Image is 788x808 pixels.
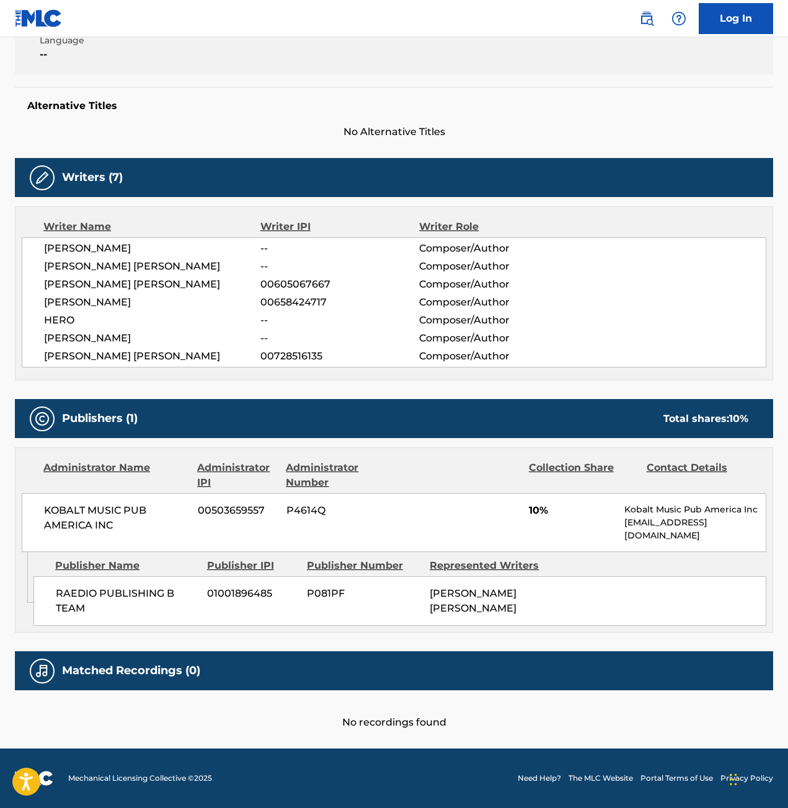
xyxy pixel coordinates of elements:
img: Writers [35,170,50,185]
span: 00728516135 [260,349,419,364]
img: logo [15,771,53,786]
span: Language [40,34,220,47]
span: KOBALT MUSIC PUB AMERICA INC [44,503,188,533]
div: Writer Name [43,219,260,234]
p: [EMAIL_ADDRESS][DOMAIN_NAME] [624,516,766,542]
img: help [671,11,686,26]
iframe: Chat Widget [726,749,788,808]
div: Administrator Number [286,460,394,490]
span: 00658424717 [260,295,419,310]
span: 10 % [729,413,748,424]
span: [PERSON_NAME] [PERSON_NAME] [430,587,516,614]
div: Administrator IPI [197,460,277,490]
a: The MLC Website [569,773,633,784]
h5: Publishers (1) [62,411,138,426]
span: No Alternative Titles [15,125,773,139]
div: Drag [730,761,737,798]
span: Mechanical Licensing Collective © 2025 [68,773,212,784]
span: P081PF [307,586,420,601]
div: Publisher Name [55,558,197,573]
span: HERO [44,313,260,328]
div: Writer Role [419,219,564,234]
div: Total shares: [663,411,748,426]
span: Composer/Author [419,259,564,274]
span: RAEDIO PUBLISHING B TEAM [56,586,198,616]
span: 01001896485 [207,586,298,601]
span: Composer/Author [419,331,564,346]
img: MLC Logo [15,9,63,27]
a: Public Search [634,6,659,31]
span: Composer/Author [419,313,564,328]
span: -- [260,259,419,274]
span: 10% [529,503,616,518]
h5: Alternative Titles [27,100,761,112]
span: -- [260,331,419,346]
span: [PERSON_NAME] [44,331,260,346]
p: Kobalt Music Pub America Inc [624,503,766,516]
span: [PERSON_NAME] [PERSON_NAME] [44,277,260,292]
span: 00503659557 [198,503,277,518]
span: Composer/Author [419,295,564,310]
span: [PERSON_NAME] [44,241,260,256]
div: Publisher Number [307,558,420,573]
h5: Writers (7) [62,170,123,185]
span: -- [260,313,419,328]
h5: Matched Recordings (0) [62,664,200,678]
span: [PERSON_NAME] [PERSON_NAME] [44,259,260,274]
span: P4614Q [286,503,395,518]
div: No recordings found [15,690,773,730]
a: Portal Terms of Use [640,773,713,784]
div: Help [666,6,691,31]
div: Publisher IPI [207,558,298,573]
div: Collection Share [529,460,637,490]
img: Publishers [35,411,50,426]
div: Contact Details [647,460,755,490]
div: Represented Writers [430,558,543,573]
span: -- [260,241,419,256]
img: search [639,11,654,26]
span: Composer/Author [419,277,564,292]
span: [PERSON_NAME] [PERSON_NAME] [44,349,260,364]
a: Log In [699,3,773,34]
span: Composer/Author [419,349,564,364]
div: Writer IPI [260,219,420,234]
span: [PERSON_NAME] [44,295,260,310]
div: Administrator Name [43,460,188,490]
span: Composer/Author [419,241,564,256]
span: -- [40,47,220,62]
a: Privacy Policy [720,773,773,784]
a: Need Help? [518,773,561,784]
img: Matched Recordings [35,664,50,678]
span: 00605067667 [260,277,419,292]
